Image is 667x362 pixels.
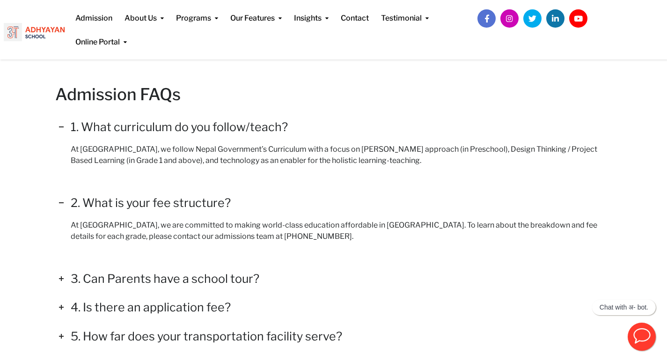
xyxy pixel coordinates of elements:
h4: 2. What is your fee structure? [71,196,231,210]
h4: 1. What curriculum do you follow/teach? [71,120,288,134]
h4: 3. Can Parents have a school tour? [71,272,259,286]
a: Online Portal [75,24,127,48]
h6: At [GEOGRAPHIC_DATA], we are committed to making world-class education affordable in [GEOGRAPHIC_... [71,220,612,242]
h4: 4. Is there an application fee? [71,300,231,314]
h6: At [GEOGRAPHIC_DATA], we follow Nepal Government’s Curriculum with a focus on [PERSON_NAME] appro... [71,144,612,166]
h4: 5. How far does your transportation facility serve? [71,329,342,343]
p: Chat with अ- bot. [600,303,648,311]
h2: Admission FAQs [55,83,612,106]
